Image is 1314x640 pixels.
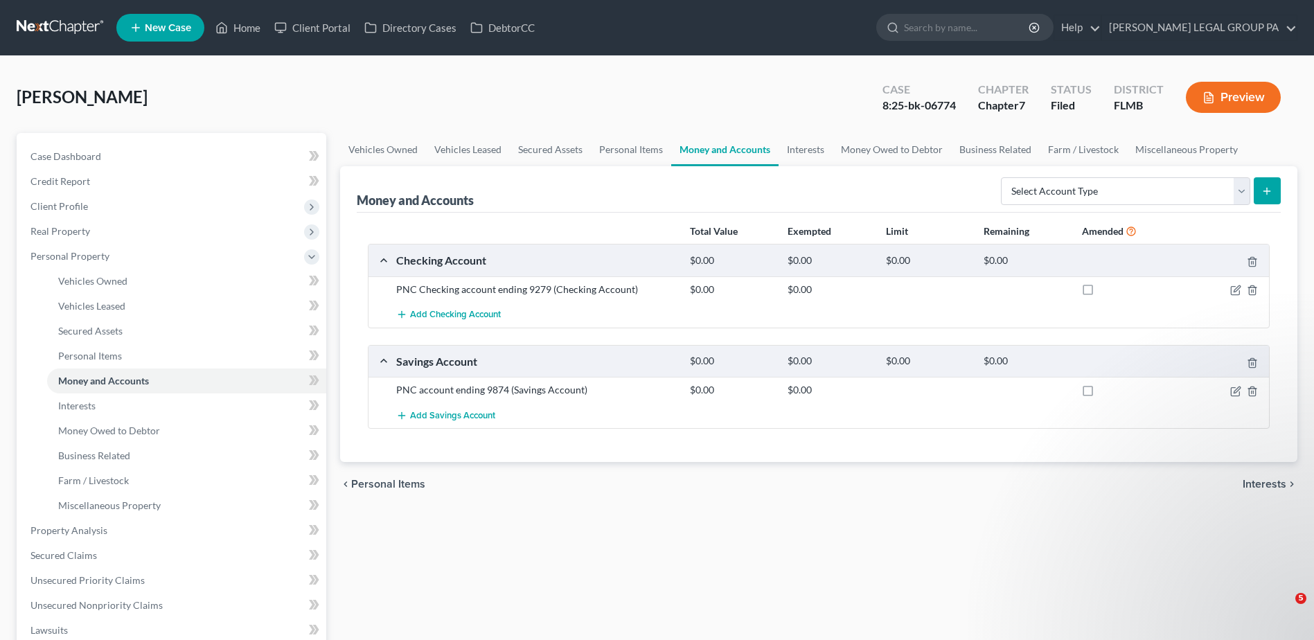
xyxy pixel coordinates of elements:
span: Vehicles Leased [58,300,125,312]
span: [PERSON_NAME] [17,87,148,107]
span: Secured Claims [30,549,97,561]
span: Credit Report [30,175,90,187]
div: $0.00 [781,283,878,296]
strong: Total Value [690,225,738,237]
a: Credit Report [19,169,326,194]
a: Help [1054,15,1101,40]
a: Business Related [951,133,1040,166]
div: $0.00 [781,383,878,397]
span: Personal Property [30,250,109,262]
i: chevron_left [340,479,351,490]
span: Real Property [30,225,90,237]
span: Unsecured Nonpriority Claims [30,599,163,611]
div: $0.00 [683,355,781,368]
span: Business Related [58,450,130,461]
a: Unsecured Priority Claims [19,568,326,593]
a: Vehicles Leased [426,133,510,166]
span: Personal Items [351,479,425,490]
span: Interests [58,400,96,411]
a: Miscellaneous Property [47,493,326,518]
span: Unsecured Priority Claims [30,574,145,586]
span: Add Checking Account [410,310,501,321]
a: [PERSON_NAME] LEGAL GROUP PA [1102,15,1297,40]
span: Lawsuits [30,624,68,636]
div: Money and Accounts [357,192,474,208]
button: Add Savings Account [396,402,495,428]
a: Money Owed to Debtor [833,133,951,166]
div: Filed [1051,98,1092,114]
button: chevron_left Personal Items [340,479,425,490]
span: Interests [1243,479,1286,490]
a: Secured Assets [47,319,326,344]
a: Directory Cases [357,15,463,40]
a: Vehicles Owned [47,269,326,294]
span: 7 [1019,98,1025,112]
input: Search by name... [904,15,1031,40]
span: Property Analysis [30,524,107,536]
a: Case Dashboard [19,144,326,169]
a: Secured Claims [19,543,326,568]
div: Status [1051,82,1092,98]
a: Farm / Livestock [1040,133,1127,166]
strong: Amended [1082,225,1124,237]
button: Interests chevron_right [1243,479,1297,490]
span: Secured Assets [58,325,123,337]
div: Checking Account [389,253,683,267]
a: Client Portal [267,15,357,40]
a: Personal Items [591,133,671,166]
div: $0.00 [781,254,878,267]
a: Interests [47,393,326,418]
iframe: Intercom live chat [1267,593,1300,626]
button: Add Checking Account [396,302,501,328]
strong: Exempted [788,225,831,237]
div: PNC account ending 9874 (Savings Account) [389,383,683,397]
a: Property Analysis [19,518,326,543]
span: Vehicles Owned [58,275,127,287]
div: Savings Account [389,354,683,368]
div: $0.00 [977,254,1074,267]
a: Secured Assets [510,133,591,166]
a: Farm / Livestock [47,468,326,493]
div: 8:25-bk-06774 [882,98,956,114]
div: PNC Checking account ending 9279 (Checking Account) [389,283,683,296]
div: $0.00 [683,254,781,267]
span: Money Owed to Debtor [58,425,160,436]
div: $0.00 [781,355,878,368]
a: Vehicles Owned [340,133,426,166]
span: New Case [145,23,191,33]
div: Chapter [978,98,1029,114]
div: District [1114,82,1164,98]
div: $0.00 [683,383,781,397]
a: Interests [779,133,833,166]
a: Money and Accounts [47,368,326,393]
div: $0.00 [977,355,1074,368]
a: DebtorCC [463,15,542,40]
div: $0.00 [683,283,781,296]
strong: Limit [886,225,908,237]
button: Preview [1186,82,1281,113]
a: Money and Accounts [671,133,779,166]
div: FLMB [1114,98,1164,114]
span: Add Savings Account [410,410,495,421]
a: Money Owed to Debtor [47,418,326,443]
strong: Remaining [984,225,1029,237]
div: Chapter [978,82,1029,98]
i: chevron_right [1286,479,1297,490]
div: $0.00 [879,355,977,368]
span: 5 [1295,593,1306,604]
span: Money and Accounts [58,375,149,386]
a: Vehicles Leased [47,294,326,319]
span: Client Profile [30,200,88,212]
span: Personal Items [58,350,122,362]
a: Home [208,15,267,40]
div: $0.00 [879,254,977,267]
a: Unsecured Nonpriority Claims [19,593,326,618]
a: Miscellaneous Property [1127,133,1246,166]
div: Case [882,82,956,98]
span: Farm / Livestock [58,474,129,486]
span: Miscellaneous Property [58,499,161,511]
a: Business Related [47,443,326,468]
span: Case Dashboard [30,150,101,162]
a: Personal Items [47,344,326,368]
